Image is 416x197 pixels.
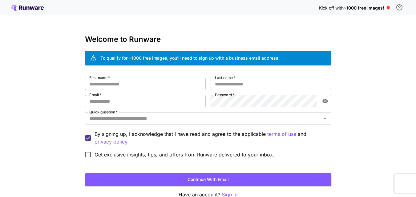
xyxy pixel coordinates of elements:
button: Continue with email [85,173,331,186]
button: toggle password visibility [320,96,331,107]
button: In order to qualify for free credit, you need to sign up with a business email address and click ... [393,1,406,14]
p: terms of use [267,130,296,138]
label: Last name [215,75,235,80]
div: To qualify for ~1000 free images, you’ll need to sign up with a business email address. [100,55,280,61]
label: Email [89,92,101,97]
p: By signing up, I acknowledge that I have read and agree to the applicable and [95,130,326,146]
p: privacy policy. [95,138,129,146]
span: Get exclusive insights, tips, and offers from Runware delivered to your inbox. [95,151,274,158]
button: By signing up, I acknowledge that I have read and agree to the applicable and privacy policy. [267,130,296,138]
span: Kick off with [319,5,344,10]
button: By signing up, I acknowledge that I have read and agree to the applicable terms of use and [95,138,129,146]
button: Open [321,114,329,123]
label: Quick question [89,109,118,115]
label: First name [89,75,110,80]
label: Password [215,92,235,97]
h3: Welcome to Runware [85,35,331,44]
span: ~1000 free images! 🎈 [344,5,391,10]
